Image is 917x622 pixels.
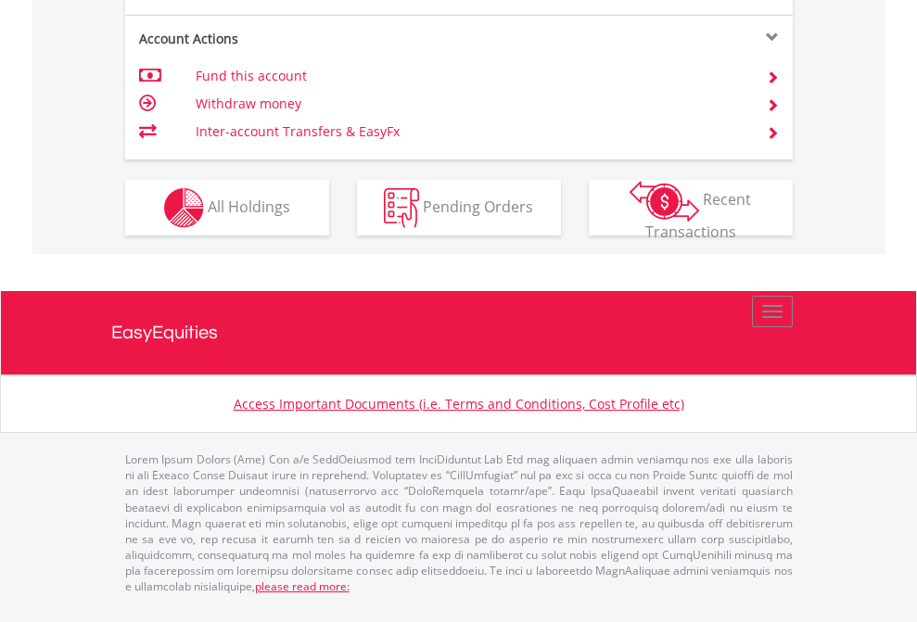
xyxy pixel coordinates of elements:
[196,118,744,146] td: Inter-account Transfers & EasyFx
[589,180,793,235] button: Recent Transactions
[196,62,744,90] td: Fund this account
[423,196,533,216] span: Pending Orders
[357,180,561,235] button: Pending Orders
[111,291,807,374] a: EasyEquities
[125,30,459,48] div: Account Actions
[234,395,684,413] a: Access Important Documents (i.e. Terms and Conditions, Cost Profile etc)
[255,578,350,594] a: please read more:
[384,188,419,228] img: pending_instructions-wht.png
[125,180,329,235] button: All Holdings
[630,181,699,222] img: transactions-zar-wht.png
[196,90,744,118] td: Withdraw money
[125,451,793,594] p: Lorem Ipsum Dolors (Ame) Con a/e SeddOeiusmod tem InciDiduntut Lab Etd mag aliquaen admin veniamq...
[164,188,204,228] img: holdings-wht.png
[208,196,290,216] span: All Holdings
